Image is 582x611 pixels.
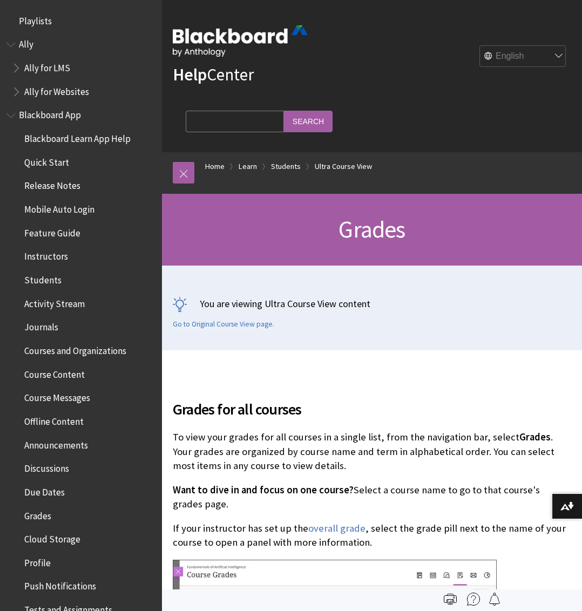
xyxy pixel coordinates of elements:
span: Grades [339,214,405,244]
img: Print [444,593,457,606]
p: Select a course name to go to that course's grades page. [173,483,571,511]
a: Ultra Course View [315,160,372,173]
span: Discussions [24,459,69,474]
span: Courses and Organizations [24,342,126,356]
span: Blackboard Learn App Help [24,130,131,144]
span: Ally [19,36,33,50]
span: Journals [24,318,58,333]
span: Cloud Storage [24,530,80,545]
a: Students [271,160,301,173]
span: Want to dive in and focus on one course? [173,484,354,496]
span: Instructors [24,248,68,262]
p: If your instructor has set up the , select the grade pill next to the name of your course to open... [173,521,571,549]
p: To view your grades for all courses in a single list, from the navigation bar, select . Your grad... [173,430,571,473]
a: Home [205,160,225,173]
span: Release Notes [24,177,80,192]
span: Profile [24,554,51,568]
span: Ally for Websites [24,83,89,97]
span: Mobile Auto Login [24,200,94,215]
span: Course Content [24,365,85,380]
input: Search [284,111,333,132]
nav: Book outline for Anthology Ally Help [6,36,155,101]
a: overall grade [308,522,366,535]
span: Playlists [19,12,52,26]
span: Activity Stream [24,295,85,309]
img: Blackboard by Anthology [173,25,308,57]
img: More help [467,593,480,606]
nav: Book outline for Playlists [6,12,155,30]
span: Quick Start [24,153,69,168]
a: Learn [239,160,257,173]
span: Push Notifications [24,578,96,592]
span: Due Dates [24,483,65,498]
span: Blackboard App [19,106,81,121]
span: Feature Guide [24,224,80,239]
select: Site Language Selector [480,46,566,67]
span: Announcements [24,436,88,451]
span: Students [24,271,62,286]
span: Grades [519,431,551,443]
span: Course Messages [24,389,90,404]
strong: Help [173,64,207,85]
span: Offline Content [24,412,84,427]
img: Follow this page [488,593,501,606]
p: You are viewing Ultra Course View content [173,297,571,310]
a: Go to Original Course View page. [173,320,274,329]
a: HelpCenter [173,64,254,85]
span: Grades [24,507,51,521]
span: Grades for all courses [173,398,571,420]
span: Ally for LMS [24,59,70,73]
